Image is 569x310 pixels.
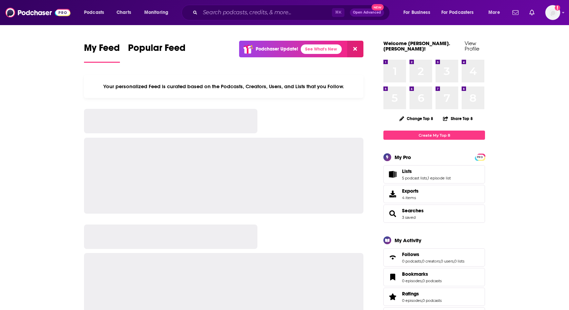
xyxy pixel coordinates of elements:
[128,42,186,58] span: Popular Feed
[383,40,450,52] a: Welcome [PERSON_NAME].[PERSON_NAME]!
[117,8,131,17] span: Charts
[383,185,485,203] a: Exports
[402,291,419,297] span: Ratings
[79,7,113,18] button: open menu
[484,7,508,18] button: open menu
[402,176,427,180] a: 5 podcast lists
[437,7,484,18] button: open menu
[128,42,186,63] a: Popular Feed
[383,165,485,183] span: Lists
[488,8,500,17] span: More
[422,298,442,303] a: 0 podcasts
[402,168,451,174] a: Lists
[383,268,485,286] span: Bookmarks
[402,188,419,194] span: Exports
[188,5,396,20] div: Search podcasts, credits, & more...
[422,259,440,264] a: 0 creators
[545,5,560,20] img: User Profile
[84,8,104,17] span: Podcasts
[402,271,442,277] a: Bookmarks
[454,259,464,264] a: 0 lists
[332,8,344,17] span: ⌘ K
[301,44,342,54] a: See What's New
[395,154,411,160] div: My Pro
[399,7,439,18] button: open menu
[402,215,416,220] a: 3 saved
[386,170,399,179] a: Lists
[403,8,430,17] span: For Business
[510,7,521,18] a: Show notifications dropdown
[383,131,485,140] a: Create My Top 8
[140,7,177,18] button: open menu
[421,259,422,264] span: ,
[402,298,422,303] a: 0 episodes
[402,259,421,264] a: 0 podcasts
[465,40,479,52] a: View Profile
[402,291,442,297] a: Ratings
[383,205,485,223] span: Searches
[386,209,399,218] a: Searches
[84,42,120,58] span: My Feed
[350,8,384,17] button: Open AdvancedNew
[427,176,428,180] span: ,
[383,288,485,306] span: Ratings
[402,278,422,283] a: 0 episodes
[545,5,560,20] button: Show profile menu
[386,292,399,302] a: Ratings
[402,271,428,277] span: Bookmarks
[372,4,384,11] span: New
[422,278,442,283] a: 0 podcasts
[386,272,399,282] a: Bookmarks
[5,6,70,19] img: Podchaser - Follow, Share and Rate Podcasts
[395,237,421,244] div: My Activity
[441,259,454,264] a: 0 users
[112,7,135,18] a: Charts
[545,5,560,20] span: Logged in as heidi.egloff
[527,7,537,18] a: Show notifications dropdown
[84,42,120,63] a: My Feed
[443,112,473,125] button: Share Top 8
[555,5,560,11] svg: Add a profile image
[476,154,484,159] a: PRO
[200,7,332,18] input: Search podcasts, credits, & more...
[440,259,441,264] span: ,
[428,176,451,180] a: 1 episode list
[383,248,485,267] span: Follows
[402,208,424,214] a: Searches
[402,168,412,174] span: Lists
[441,8,474,17] span: For Podcasters
[84,75,363,98] div: Your personalized Feed is curated based on the Podcasts, Creators, Users, and Lists that you Follow.
[454,259,454,264] span: ,
[386,253,399,262] a: Follows
[386,189,399,199] span: Exports
[402,251,419,257] span: Follows
[402,251,464,257] a: Follows
[395,114,437,123] button: Change Top 8
[402,195,419,200] span: 4 items
[144,8,168,17] span: Monitoring
[256,46,298,52] p: Podchaser Update!
[353,11,381,14] span: Open Advanced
